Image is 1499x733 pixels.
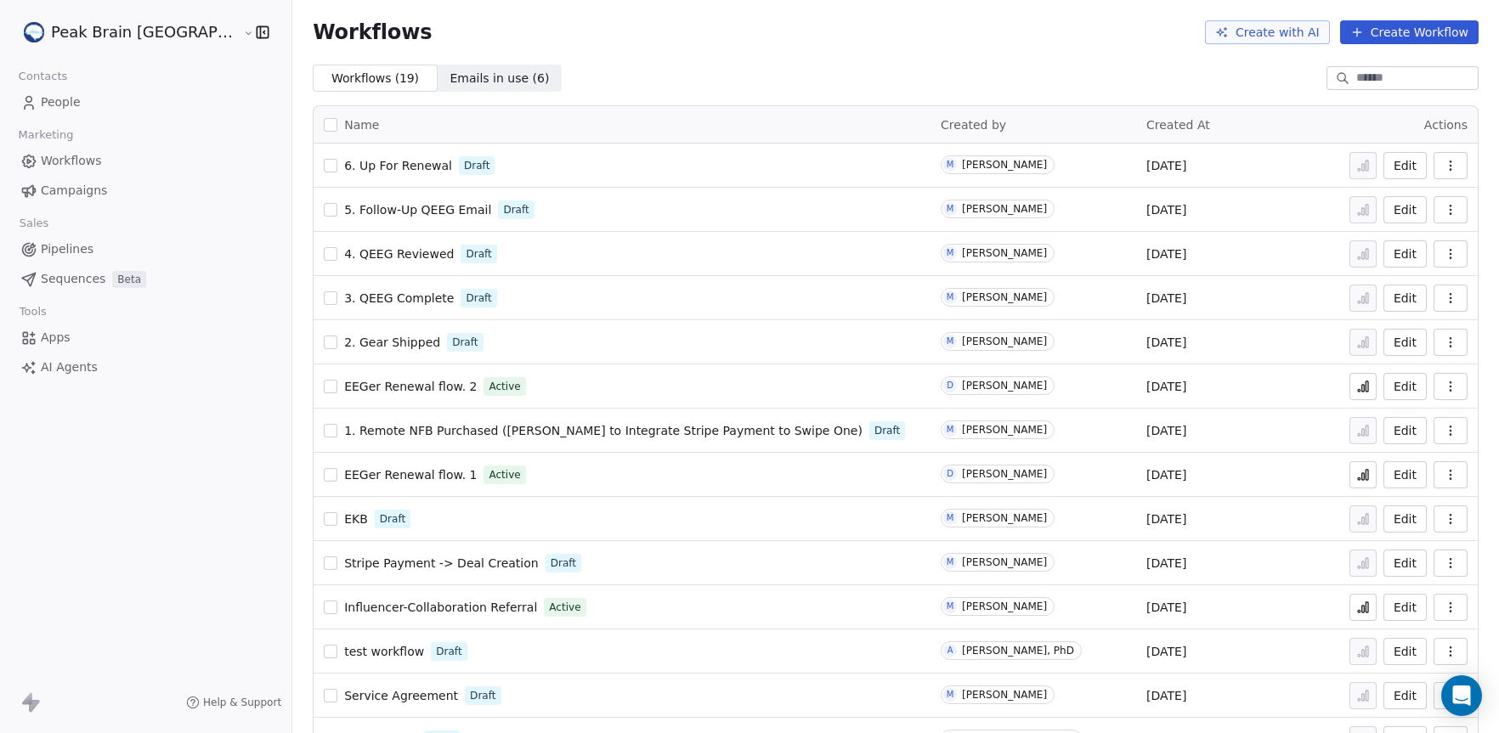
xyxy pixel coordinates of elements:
span: [DATE] [1146,599,1186,616]
div: [PERSON_NAME] [962,380,1047,392]
a: 3. QEEG Complete [344,290,454,307]
div: [PERSON_NAME] [962,159,1047,171]
span: [DATE] [1146,422,1186,439]
a: 6. Up For Renewal [344,157,452,174]
span: Name [344,116,379,134]
div: [PERSON_NAME] [962,203,1047,215]
span: [DATE] [1146,510,1186,527]
span: Tools [12,299,54,324]
a: 1. Remote NFB Purchased ([PERSON_NAME] to Integrate Stripe Payment to Swipe One) [344,422,863,439]
div: [PERSON_NAME] [962,468,1047,480]
a: EKB [344,510,368,527]
div: [PERSON_NAME], PhD [962,645,1074,657]
div: M [947,511,954,525]
a: Help & Support [186,696,281,709]
span: Service Agreement [344,689,458,702]
span: Draft [551,555,576,571]
span: 1. Remote NFB Purchased ([PERSON_NAME] to Integrate Stripe Payment to Swipe One) [344,424,863,437]
a: People [14,88,278,116]
button: Create Workflow [1340,20,1479,44]
span: EKB [344,512,368,526]
span: test workflow [344,645,424,658]
a: AI Agents [14,353,278,381]
div: [PERSON_NAME] [962,424,1047,436]
span: Beta [112,271,146,288]
a: SequencesBeta [14,265,278,293]
span: Actions [1424,118,1468,132]
span: [DATE] [1146,687,1186,704]
span: [DATE] [1146,157,1186,174]
span: Draft [470,688,495,703]
span: [DATE] [1146,555,1186,572]
a: test workflow [344,643,424,660]
button: Edit [1383,196,1427,223]
a: 4. QEEG Reviewed [344,245,454,262]
div: [PERSON_NAME] [962,556,1047,568]
span: 6. Up For Renewal [344,159,452,172]
span: 2. Gear Shipped [344,335,440,349]
span: Contacts [11,64,75,89]
span: Campaigns [41,182,107,200]
button: Create with AI [1205,20,1330,44]
span: Sequences [41,270,105,288]
div: [PERSON_NAME] [962,512,1047,524]
div: [PERSON_NAME] [962,600,1047,612]
a: Edit [1383,550,1427,577]
div: M [947,600,954,613]
span: Draft [466,246,491,262]
button: Edit [1383,152,1427,179]
button: Edit [1383,505,1427,533]
span: Apps [41,329,71,347]
button: Edit [1383,329,1427,356]
a: 2. Gear Shipped [344,334,440,351]
span: Active [489,379,520,394]
div: [PERSON_NAME] [962,335,1047,347]
a: Influencer-Collaboration Referral [344,599,537,616]
span: [DATE] [1146,378,1186,395]
span: 5. Follow-Up QEEG Email [344,203,491,217]
span: Draft [464,158,489,173]
div: A [947,644,953,657]
div: M [947,290,954,304]
div: M [947,423,954,437]
span: Active [549,600,580,615]
span: EEGer Renewal flow. 1 [344,468,477,482]
button: Edit [1383,461,1427,488]
span: Draft [503,202,529,217]
div: D [947,467,953,481]
span: Created At [1146,118,1210,132]
span: Help & Support [203,696,281,709]
button: Edit [1383,373,1427,400]
div: M [947,688,954,702]
span: Peak Brain [GEOGRAPHIC_DATA] [51,21,239,43]
span: Draft [380,511,405,527]
a: Campaigns [14,177,278,205]
div: M [947,158,954,172]
div: M [947,555,954,569]
img: Peak%20Brain%20Logo.png [24,22,44,42]
button: Edit [1383,682,1427,709]
div: D [947,379,953,392]
a: EEGer Renewal flow. 2 [344,378,477,395]
button: Edit [1383,594,1427,621]
span: [DATE] [1146,643,1186,660]
span: [DATE] [1146,201,1186,218]
span: 4. QEEG Reviewed [344,247,454,261]
span: Draft [466,290,491,306]
span: Workflows [41,152,102,170]
span: [DATE] [1146,245,1186,262]
div: [PERSON_NAME] [962,291,1047,303]
a: Edit [1383,638,1427,665]
a: Service Agreement [344,687,458,704]
span: People [41,93,81,111]
a: Edit [1383,285,1427,312]
span: [DATE] [1146,334,1186,351]
span: Created by [941,118,1006,132]
button: Edit [1383,240,1427,268]
span: Sales [12,211,56,236]
div: [PERSON_NAME] [962,689,1047,701]
a: Apps [14,324,278,352]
